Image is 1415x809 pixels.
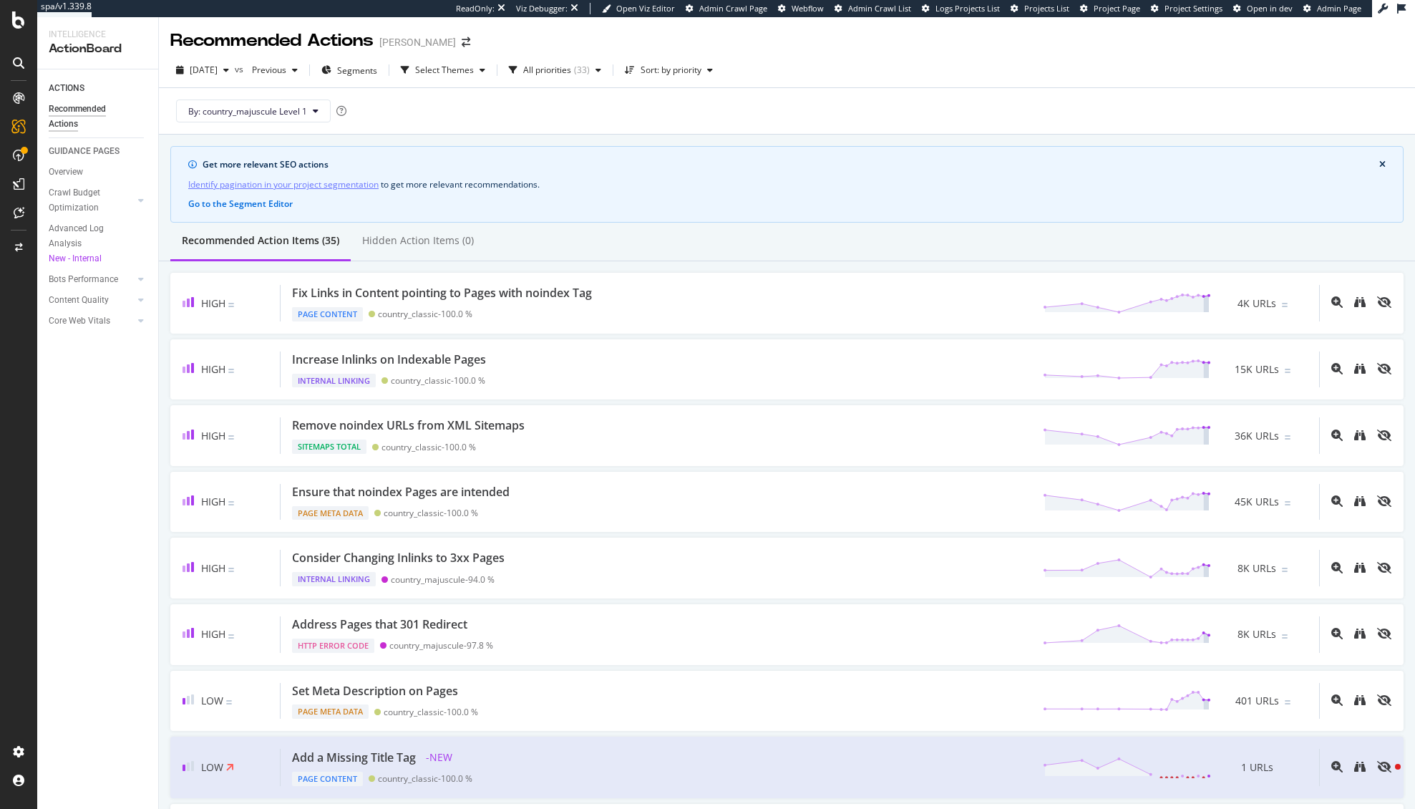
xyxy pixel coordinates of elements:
img: Equal [228,303,234,307]
button: [DATE] [170,59,235,82]
div: Page Meta Data [292,506,369,520]
a: Advanced Log AnalysisNew - Internal [49,221,148,266]
button: All priorities(33) [503,59,607,82]
div: magnifying-glass-plus [1331,430,1343,441]
a: binoculars [1354,297,1366,309]
a: Project Page [1080,3,1140,14]
div: binoculars [1354,628,1366,639]
span: Open in dev [1247,3,1293,14]
img: Equal [228,435,234,440]
div: Core Web Vitals [49,314,110,329]
a: Open in dev [1233,3,1293,14]
div: country_majuscule - 94.0 % [391,574,495,585]
div: Hidden Action Items (0) [362,233,474,248]
img: Equal [226,700,232,704]
span: High [201,495,225,508]
div: [PERSON_NAME] [379,35,456,49]
div: Recommended Action Items (35) [182,233,339,248]
div: magnifying-glass-plus [1331,761,1343,772]
a: binoculars [1354,430,1366,442]
span: 15K URLs [1235,362,1279,377]
a: Admin Page [1303,3,1361,14]
img: Equal [1285,700,1290,704]
a: Admin Crawl Page [686,3,767,14]
button: Sort: by priority [619,59,719,82]
div: Recommended Actions [170,29,374,53]
div: country_majuscule - 97.8 % [389,640,493,651]
div: Get more relevant SEO actions [203,158,1379,171]
span: High [201,561,225,575]
div: Increase Inlinks on Indexable Pages [292,352,486,368]
div: eye-slash [1377,694,1391,706]
div: Intelligence [49,29,147,41]
a: Logs Projects List [922,3,1000,14]
div: Page Meta Data [292,704,369,719]
button: Previous [246,59,303,82]
button: By: country_majuscule Level 1 [176,100,331,122]
div: arrow-right-arrow-left [462,37,470,47]
div: Bots Performance [49,272,118,287]
div: eye-slash [1377,296,1391,308]
div: binoculars [1354,363,1366,374]
span: 45K URLs [1235,495,1279,509]
div: Crawl Budget Optimization [49,185,124,215]
img: Equal [1285,501,1290,505]
span: High [201,627,225,641]
a: Admin Crawl List [835,3,911,14]
div: New - Internal [49,251,135,266]
span: Admin Crawl Page [699,3,767,14]
div: eye-slash [1377,430,1391,441]
div: ActionBoard [49,41,147,57]
div: Internal Linking [292,374,376,388]
div: eye-slash [1377,363,1391,374]
span: Segments [337,64,377,77]
div: Page Content [292,307,363,321]
span: - NEW [422,749,457,766]
div: Consider Changing Inlinks to 3xx Pages [292,550,505,566]
div: Overview [49,165,83,180]
div: eye-slash [1377,495,1391,507]
span: High [201,362,225,376]
div: Address Pages that 301 Redirect [292,616,467,633]
span: Project Settings [1164,3,1222,14]
div: Select Themes [415,66,474,74]
div: binoculars [1354,694,1366,706]
div: HTTP Error Code [292,639,374,653]
a: Projects List [1011,3,1069,14]
img: Equal [1285,369,1290,373]
div: magnifying-glass-plus [1331,562,1343,573]
img: Equal [1282,568,1288,572]
span: High [201,429,225,442]
span: 401 URLs [1235,694,1279,708]
div: Advanced Log Analysis [49,221,135,266]
div: binoculars [1354,296,1366,308]
div: Recommended Actions [49,102,135,132]
a: binoculars [1354,695,1366,707]
a: binoculars [1354,629,1366,641]
span: vs [235,63,246,75]
span: Admin Page [1317,3,1361,14]
span: Low [201,760,223,774]
span: 36K URLs [1235,429,1279,443]
div: magnifying-glass-plus [1331,296,1343,308]
div: to get more relevant recommendations . [188,177,1386,192]
img: Equal [1282,634,1288,639]
div: Sort: by priority [641,66,701,74]
div: info banner [170,146,1404,223]
span: 4K URLs [1237,296,1276,311]
span: Low [201,694,223,707]
div: All priorities [523,66,571,74]
span: 2025 Oct. 12th [190,64,218,76]
span: 8K URLs [1237,561,1276,576]
div: Set Meta Description on Pages [292,683,458,699]
a: GUIDANCE PAGES [49,144,148,159]
div: country_classic - 100.0 % [391,375,485,386]
div: magnifying-glass-plus [1331,495,1343,507]
div: Ensure that noindex Pages are intended [292,484,510,500]
a: Crawl Budget Optimization [49,185,134,215]
div: Remove noindex URLs from XML Sitemaps [292,417,525,434]
a: Overview [49,165,148,180]
img: Equal [1282,303,1288,307]
div: binoculars [1354,761,1366,772]
div: binoculars [1354,495,1366,507]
